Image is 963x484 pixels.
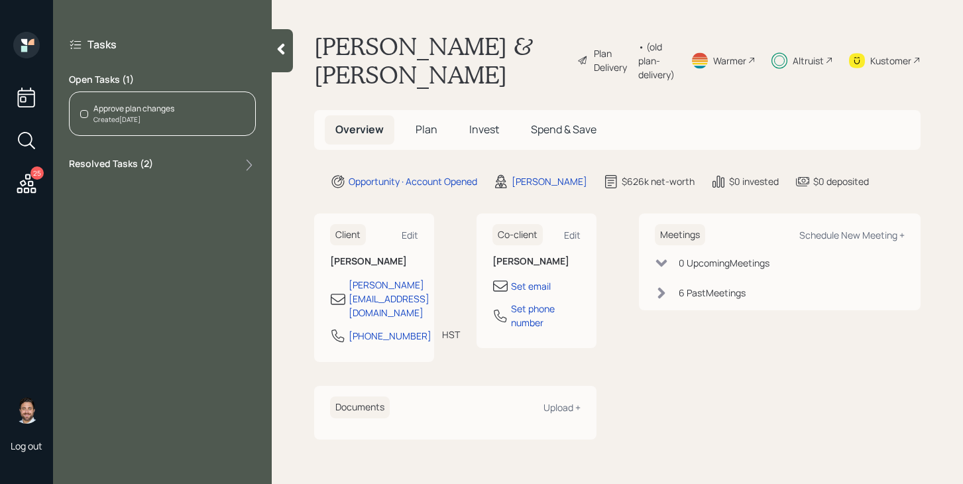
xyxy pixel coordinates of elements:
div: 6 Past Meeting s [679,286,746,300]
div: $626k net-worth [622,174,695,188]
span: Plan [416,122,437,137]
div: • (old plan-delivery) [638,40,675,82]
label: Resolved Tasks ( 2 ) [69,157,153,173]
div: Set phone number [511,302,581,330]
span: Spend & Save [531,122,596,137]
div: Set email [511,279,551,293]
div: $0 deposited [813,174,869,188]
div: Altruist [793,54,824,68]
h6: [PERSON_NAME] [492,256,581,267]
h6: Co-client [492,224,543,246]
label: Tasks [87,37,117,52]
div: [PHONE_NUMBER] [349,329,431,343]
img: michael-russo-headshot.png [13,397,40,424]
div: [PERSON_NAME][EMAIL_ADDRESS][DOMAIN_NAME] [349,278,429,320]
div: $0 invested [729,174,779,188]
div: Schedule New Meeting + [799,229,905,241]
h6: [PERSON_NAME] [330,256,418,267]
span: Invest [469,122,499,137]
div: HST [442,328,460,341]
div: Warmer [713,54,746,68]
span: Overview [335,122,384,137]
h6: Meetings [655,224,705,246]
div: Edit [564,229,581,241]
div: Plan Delivery [594,46,632,74]
label: Open Tasks ( 1 ) [69,73,256,86]
div: Edit [402,229,418,241]
div: Opportunity · Account Opened [349,174,477,188]
div: Created [DATE] [93,115,174,125]
div: Log out [11,440,42,452]
h1: [PERSON_NAME] & [PERSON_NAME] [314,32,567,89]
div: Kustomer [870,54,911,68]
div: 25 [30,166,44,180]
div: Upload + [543,401,581,414]
div: [PERSON_NAME] [512,174,587,188]
div: 0 Upcoming Meeting s [679,256,769,270]
h6: Documents [330,396,390,418]
h6: Client [330,224,366,246]
div: Approve plan changes [93,103,174,115]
